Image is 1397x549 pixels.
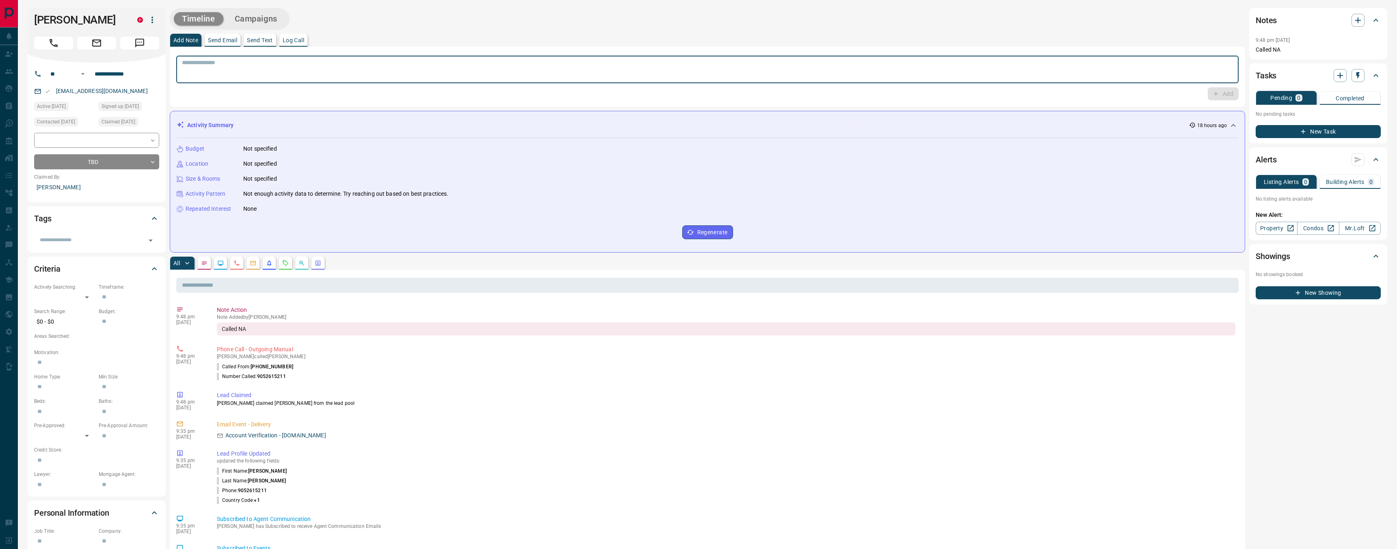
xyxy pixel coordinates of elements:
svg: Requests [282,260,289,266]
p: Completed [1336,95,1365,101]
p: Not specified [243,145,277,153]
div: TBD [34,154,159,169]
span: Claimed [DATE] [102,118,135,126]
h2: Notes [1256,14,1277,27]
button: Open [78,69,88,79]
p: Activity Summary [187,121,234,130]
h2: Criteria [34,262,61,275]
p: [PERSON_NAME] claimed [PERSON_NAME] from the lead pool [217,400,1235,407]
span: Message [120,37,159,50]
p: Add Note [173,37,198,43]
button: Timeline [174,12,223,26]
span: Email [77,37,116,50]
p: Note Action [217,306,1235,314]
button: New Showing [1256,286,1381,299]
p: updated the following fields: [217,458,1235,464]
span: [PERSON_NAME] [248,478,286,484]
div: Alerts [1256,150,1381,169]
div: property.ca [137,17,143,23]
p: Location [186,160,208,168]
p: Pending [1270,95,1292,101]
p: New Alert: [1256,211,1381,219]
p: No pending tasks [1256,108,1381,120]
span: [PHONE_NUMBER] [251,364,293,370]
svg: Opportunities [298,260,305,266]
p: None [243,205,257,213]
p: 18 hours ago [1197,122,1227,129]
p: Size & Rooms [186,175,221,183]
p: First Name : [217,467,287,475]
span: [PERSON_NAME] [248,468,286,474]
p: Timeframe: [99,283,159,291]
p: Credit Score: [34,446,159,454]
p: 9:35 pm [176,458,205,463]
p: Send Email [208,37,237,43]
p: Budget [186,145,204,153]
p: Pre-Approval Amount: [99,422,159,429]
p: Home Type: [34,373,95,380]
svg: Listing Alerts [266,260,272,266]
div: Showings [1256,246,1381,266]
span: 9052615211 [257,374,286,379]
p: All [173,260,180,266]
p: Actively Searching: [34,283,95,291]
p: Activity Pattern [186,190,225,198]
p: Building Alerts [1326,179,1365,185]
h1: [PERSON_NAME] [34,13,125,26]
p: Subscribed to Agent Communication [217,515,1235,523]
button: Regenerate [682,225,733,239]
p: Motivation: [34,349,159,356]
p: Company: [99,527,159,535]
span: +1 [254,497,260,503]
h2: Tags [34,212,51,225]
p: Claimed By: [34,173,159,181]
div: Fri Sep 12 2025 [99,117,159,129]
p: Number Called: [217,373,286,380]
p: Not specified [243,160,277,168]
span: Active [DATE] [37,102,66,110]
p: Lead Claimed [217,391,1235,400]
p: [PERSON_NAME] [34,181,159,194]
p: 9:35 pm [176,523,205,529]
p: [DATE] [176,434,205,440]
span: 9052615211 [238,488,267,493]
div: Notes [1256,11,1381,30]
p: [PERSON_NAME] called [PERSON_NAME] [217,354,1235,359]
svg: Notes [201,260,208,266]
p: Lawyer: [34,471,95,478]
div: Fri Sep 12 2025 [34,117,95,129]
p: Phone : [217,487,267,494]
p: Email Event - Delivery [217,420,1235,429]
a: [EMAIL_ADDRESS][DOMAIN_NAME] [56,88,148,94]
a: Property [1256,222,1298,235]
p: Last Name : [217,477,286,484]
p: Listing Alerts [1264,179,1299,185]
div: Fri Sep 12 2025 [99,102,159,113]
span: Contacted [DATE] [37,118,75,126]
span: Call [34,37,73,50]
a: Mr.Loft [1339,222,1381,235]
p: Budget: [99,308,159,315]
p: [DATE] [176,463,205,469]
p: Repeated Interest [186,205,231,213]
svg: Email Valid [45,89,50,94]
a: Condos [1297,222,1339,235]
svg: Lead Browsing Activity [217,260,224,266]
p: [DATE] [176,405,205,411]
p: Send Text [247,37,273,43]
button: Open [145,235,156,246]
p: 9:35 pm [176,428,205,434]
p: Called NA [1256,45,1381,54]
h2: Showings [1256,250,1290,263]
svg: Emails [250,260,256,266]
p: 0 [1369,179,1373,185]
h2: Tasks [1256,69,1276,82]
div: Criteria [34,259,159,279]
p: 0 [1304,179,1307,185]
p: Job Title: [34,527,95,535]
p: 9:48 pm [176,314,205,320]
div: Called NA [217,322,1235,335]
p: [DATE] [176,320,205,325]
button: Campaigns [227,12,285,26]
p: [DATE] [176,359,205,365]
